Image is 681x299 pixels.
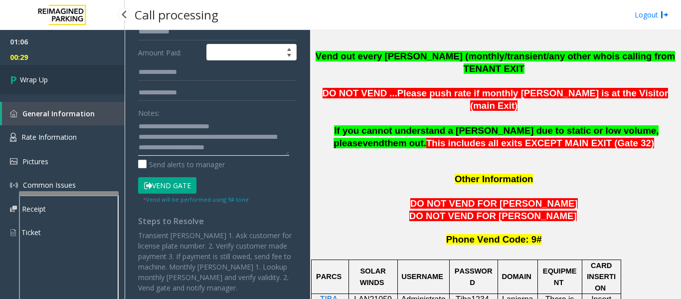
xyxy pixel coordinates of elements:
img: 'icon' [10,206,17,212]
span: Wrap Up [20,74,48,85]
img: 'icon' [10,110,17,117]
span: Increase value [282,44,296,52]
label: Notes: [138,104,160,118]
span: DO NOT VEND FOR [PERSON_NAME] [409,211,577,221]
span: General Information [22,109,95,118]
span: DO NOT VEND FOR [PERSON_NAME] [410,198,578,209]
img: logout [661,9,669,20]
a: General Information [2,102,125,125]
img: 'icon' [10,228,16,237]
span: vend [362,138,384,148]
span: Phone Vend Code: 9# [446,234,542,245]
span: them out. [384,138,426,148]
span: is calling from TENANT EXIT [464,51,676,74]
span: Pictures [22,157,48,166]
span: Decrease value [282,52,296,60]
span: PARCS [316,273,341,281]
span: DO NOT VEND ...Please push rate if monthly [PERSON_NAME] is at the Visitor ( [323,88,669,111]
span: SOLAR WINDS [360,267,388,286]
h4: Steps to Resolve [138,217,297,226]
button: Vend Gate [138,177,196,194]
span: CARD INSERTION [587,262,616,292]
span: Vend out every [PERSON_NAME] (monthly/transient/any other who [316,51,612,61]
label: Send alerts to manager [138,159,225,170]
span: main Exit) [473,100,517,111]
small: Vend will be performed using 9# tone [143,196,249,203]
span: Common Issues [23,180,76,190]
span: DOMAIN [502,273,531,281]
span: PASSWORD [455,267,493,286]
span: This includes all exits EXCEPT MAIN EXIT (Gate 32) [426,138,654,148]
a: Logout [635,9,669,20]
h3: Call processing [130,2,223,27]
span: EQUIPMENT [543,267,577,286]
p: Transient [PERSON_NAME] 1. Ask customer for license plate number. 2. Verify customer made payment... [138,230,297,293]
span: USERNAME [401,273,443,281]
span: Rate Information [21,132,77,142]
span: Other Information [455,174,533,184]
span: If you cannot understand a [PERSON_NAME] due to static or low volume, please [334,125,659,148]
img: 'icon' [10,158,17,165]
label: Amount Paid: [136,44,204,61]
img: 'icon' [10,181,18,189]
img: 'icon' [10,133,16,142]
